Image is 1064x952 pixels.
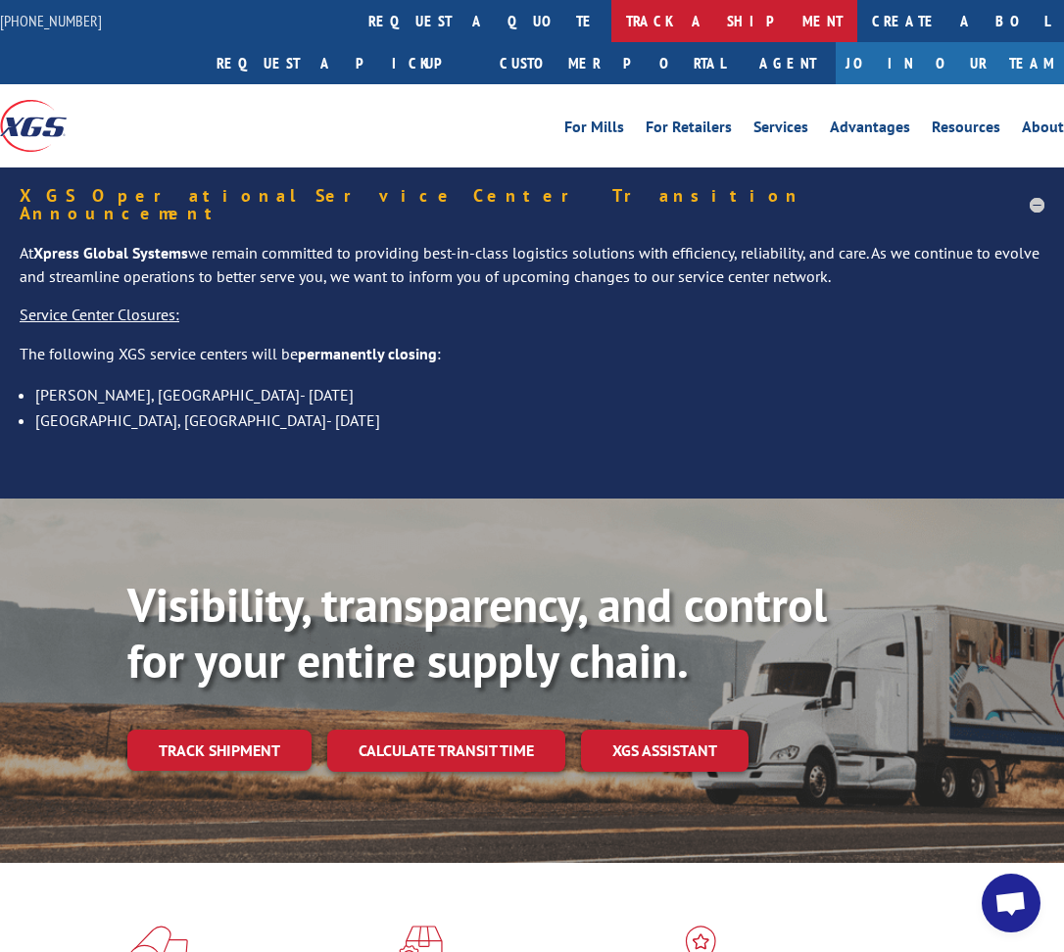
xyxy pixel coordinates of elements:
a: About [1022,119,1064,141]
a: Advantages [830,119,910,141]
a: Customer Portal [485,42,740,84]
p: At we remain committed to providing best-in-class logistics solutions with efficiency, reliabilit... [20,242,1044,305]
strong: Xpress Global Systems [33,243,188,262]
a: For Retailers [646,119,732,141]
a: Join Our Team [836,42,1064,84]
a: Agent [740,42,836,84]
a: Track shipment [127,730,312,771]
a: For Mills [564,119,624,141]
b: Visibility, transparency, and control for your entire supply chain. [127,574,827,691]
li: [GEOGRAPHIC_DATA], [GEOGRAPHIC_DATA]- [DATE] [35,407,1044,433]
a: Open chat [982,874,1040,932]
a: XGS ASSISTANT [581,730,749,772]
li: [PERSON_NAME], [GEOGRAPHIC_DATA]- [DATE] [35,382,1044,407]
p: The following XGS service centers will be : [20,343,1044,382]
u: Service Center Closures: [20,305,179,324]
h5: XGS Operational Service Center Transition Announcement [20,187,1044,222]
a: Resources [932,119,1000,141]
strong: permanently closing [298,344,437,363]
a: Request a pickup [202,42,485,84]
a: Calculate transit time [327,730,565,772]
a: Services [753,119,808,141]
